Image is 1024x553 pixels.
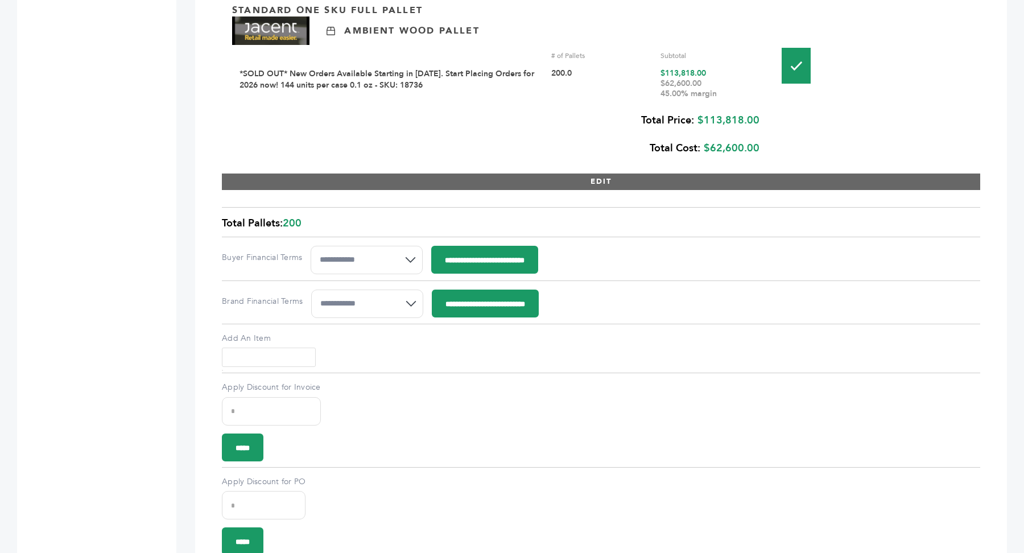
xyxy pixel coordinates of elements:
[222,333,980,344] label: Add An Item
[660,68,762,99] div: $113,818.00
[650,141,700,155] b: Total Cost:
[222,476,305,488] label: Apply Discount for PO
[222,382,321,393] label: Apply Discount for Invoice
[222,216,283,230] span: Total Pallets:
[232,106,759,162] div: $113,818.00 $62,600.00
[232,4,423,16] p: Standard One Sku Full Pallet
[222,174,980,190] button: EDIT
[232,16,309,45] img: Brand Name
[283,216,302,230] span: 200
[327,27,335,35] img: Ambient
[222,252,302,263] label: Buyer Financial Terms
[782,48,811,84] img: Pallet-Icons-01.png
[222,296,303,307] label: Brand Financial Terms
[240,68,534,90] a: *SOLD OUT* New Orders Available Starting in [DATE]. Start Placing Orders for 2026 now! 144 units ...
[641,113,694,127] b: Total Price:
[660,51,762,61] div: Subtotal
[551,51,653,61] div: # of Pallets
[551,68,653,99] div: 200.0
[344,24,479,37] p: Ambient Wood Pallet
[660,79,762,99] div: $62,600.00 45.00% margin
